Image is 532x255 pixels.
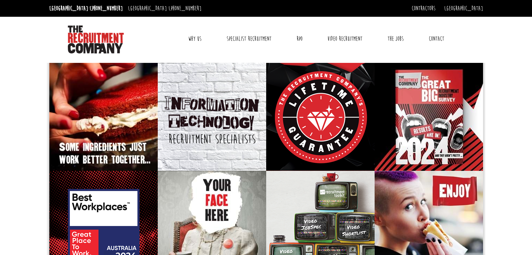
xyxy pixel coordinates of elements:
img: The Recruitment Company [68,25,124,53]
a: Video Recruitment [322,30,368,48]
a: Why Us [183,30,207,48]
a: The Jobs [382,30,409,48]
a: [PHONE_NUMBER] [169,5,201,12]
a: [GEOGRAPHIC_DATA] [444,5,483,12]
a: Specialist Recruitment [221,30,277,48]
a: Contractors [412,5,435,12]
li: [GEOGRAPHIC_DATA]: [48,3,125,14]
li: [GEOGRAPHIC_DATA]: [126,3,203,14]
a: Contact [424,30,449,48]
a: [PHONE_NUMBER] [90,5,123,12]
a: RPO [291,30,308,48]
